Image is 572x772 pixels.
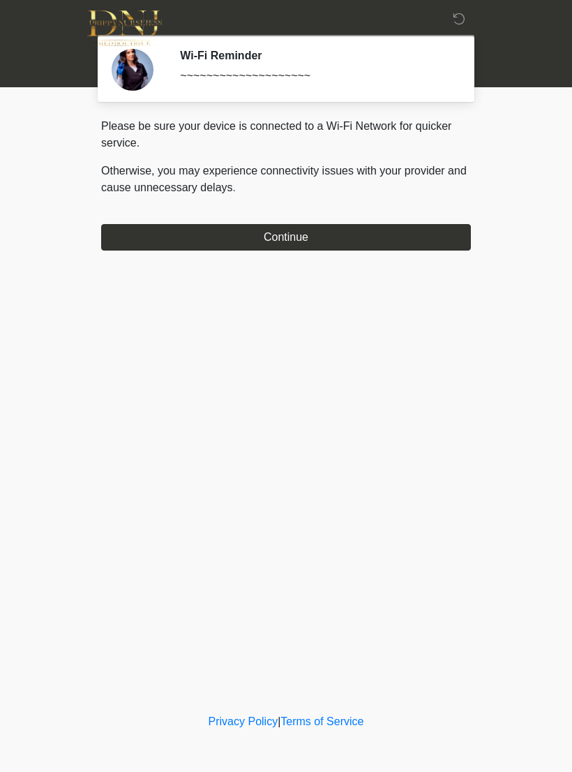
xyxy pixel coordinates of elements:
img: Agent Avatar [112,49,153,91]
a: | [278,715,280,727]
a: Terms of Service [280,715,363,727]
p: Otherwise, you may experience connectivity issues with your provider and cause unnecessary delays [101,163,471,196]
img: DNJ Med Boutique Logo [87,10,162,46]
a: Privacy Policy [209,715,278,727]
div: ~~~~~~~~~~~~~~~~~~~~ [180,68,450,84]
p: Please be sure your device is connected to a Wi-Fi Network for quicker service. [101,118,471,151]
span: . [233,181,236,193]
button: Continue [101,224,471,251]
